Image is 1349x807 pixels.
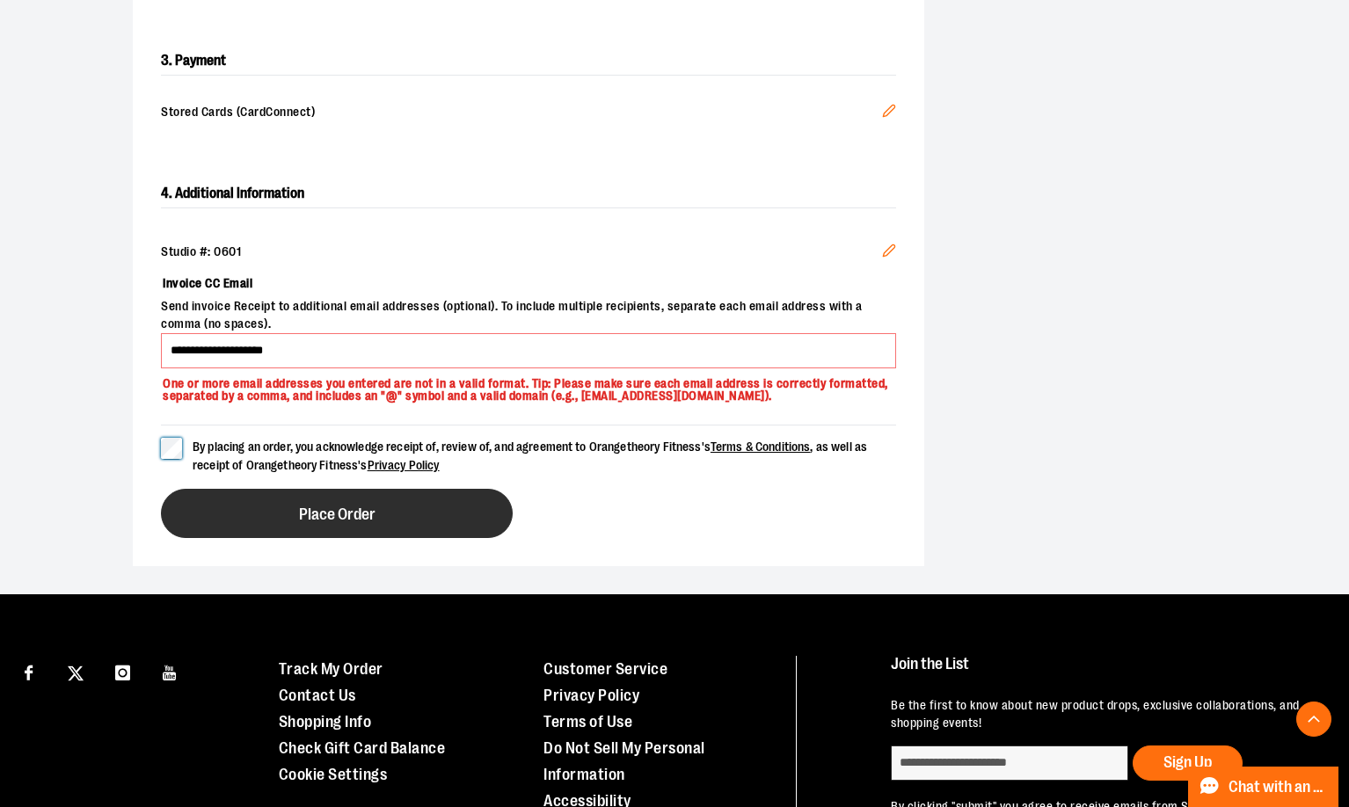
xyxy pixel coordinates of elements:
[161,104,882,123] span: Stored Cards (CardConnect)
[1133,745,1243,781] button: Sign Up
[279,687,356,704] a: Contact Us
[299,506,376,523] span: Place Order
[161,368,896,403] p: One or more email addresses you entered are not in a valid format. Tip: Please make sure each ema...
[543,687,639,704] a: Privacy Policy
[891,656,1314,688] h4: Join the List
[868,90,910,137] button: Edit
[711,440,811,454] a: Terms & Conditions
[1188,767,1339,807] button: Chat with an Expert
[61,656,91,687] a: Visit our X page
[279,713,372,731] a: Shopping Info
[368,458,440,472] a: Privacy Policy
[279,660,383,678] a: Track My Order
[161,47,896,76] h2: 3. Payment
[279,766,388,783] a: Cookie Settings
[161,268,896,298] label: Invoice CC Email
[161,244,896,261] div: Studio #: 0601
[193,440,867,472] span: By placing an order, you acknowledge receipt of, review of, and agreement to Orangetheory Fitness...
[868,229,910,277] button: Edit
[1163,753,1212,771] span: Sign Up
[891,745,1128,781] input: enter email
[13,656,44,687] a: Visit our Facebook page
[543,739,705,783] a: Do Not Sell My Personal Information
[543,713,632,731] a: Terms of Use
[543,660,667,678] a: Customer Service
[161,438,182,459] input: By placing an order, you acknowledge receipt of, review of, and agreement to Orangetheory Fitness...
[161,489,513,538] button: Place Order
[161,298,896,333] span: Send invoice Receipt to additional email addresses (optional). To include multiple recipients, se...
[161,179,896,208] h2: 4. Additional Information
[155,656,186,687] a: Visit our Youtube page
[107,656,138,687] a: Visit our Instagram page
[891,697,1314,732] p: Be the first to know about new product drops, exclusive collaborations, and shopping events!
[1229,779,1328,796] span: Chat with an Expert
[279,739,446,757] a: Check Gift Card Balance
[1296,702,1331,737] button: Back To Top
[68,665,84,681] img: Twitter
